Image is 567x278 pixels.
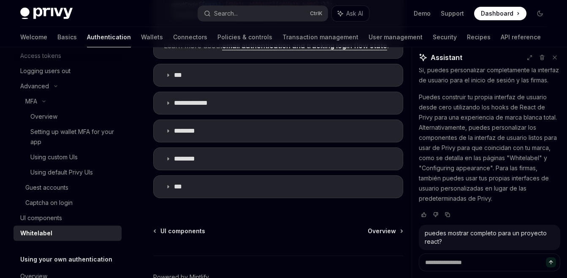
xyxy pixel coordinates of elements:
a: Guest accounts [14,180,122,195]
a: Basics [57,27,77,47]
div: Using custom UIs [30,152,78,162]
a: Policies & controls [217,27,272,47]
a: Transaction management [282,27,358,47]
a: Using custom UIs [14,150,122,165]
a: Authentication [87,27,131,47]
img: dark logo [20,8,73,19]
a: Using default Privy UIs [14,165,122,180]
a: UI components [154,227,205,235]
a: Captcha on login [14,195,122,210]
a: Wallets [141,27,163,47]
a: Recipes [467,27,491,47]
span: UI components [160,227,205,235]
a: User management [369,27,423,47]
a: UI components [14,210,122,226]
a: Dashboard [474,7,526,20]
div: UI components [20,213,62,223]
a: Logging users out [14,63,122,79]
a: Whitelabel [14,226,122,241]
p: Puedes construir tu propia interfaz de usuario desde cero utilizando los hooks de React de Privy ... [419,92,560,204]
div: Guest accounts [25,183,68,193]
h5: Using your own authentication [20,254,112,264]
button: Send message [546,257,556,267]
div: Setting up wallet MFA for your app [30,127,117,147]
a: Welcome [20,27,47,47]
a: API reference [501,27,541,47]
a: Security [433,27,457,47]
span: Ask AI [346,9,363,18]
div: MFA [25,96,37,106]
a: Overview [368,227,402,235]
div: puedes mostrar completo para un proyecto react? [425,229,554,246]
button: Ask AI [332,6,369,21]
div: Search... [214,8,238,19]
span: Dashboard [481,9,513,18]
a: Connectors [173,27,207,47]
a: Support [441,9,464,18]
div: Whitelabel [20,228,52,238]
div: Advanced [20,81,49,91]
div: Captcha on login [25,198,73,208]
div: Overview [30,112,57,122]
button: Search...CtrlK [198,6,328,21]
div: Using default Privy UIs [30,167,93,177]
span: Overview [368,227,396,235]
p: Sí, puedes personalizar completamente la interfaz de usuario para el inicio de sesión y las firmas. [419,65,560,85]
span: Assistant [431,52,462,63]
button: Toggle dark mode [533,7,547,20]
a: Setting up wallet MFA for your app [14,124,122,150]
span: Ctrl K [310,10,323,17]
a: Overview [14,109,122,124]
a: Demo [414,9,431,18]
div: Logging users out [20,66,71,76]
